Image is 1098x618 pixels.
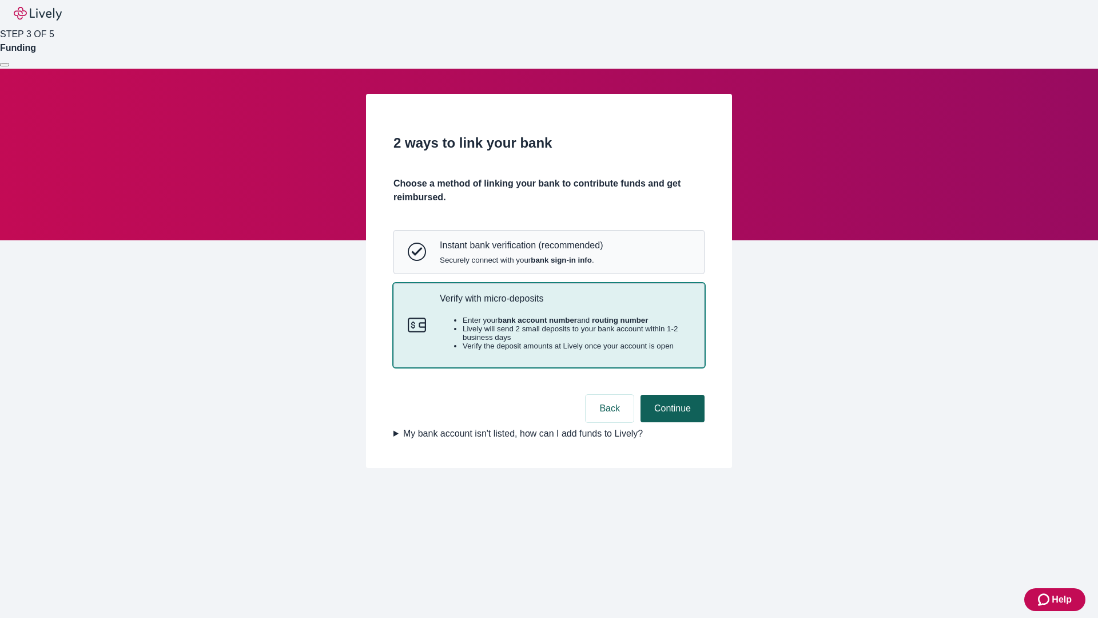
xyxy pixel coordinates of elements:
strong: routing number [592,316,648,324]
p: Verify with micro-deposits [440,293,690,304]
h4: Choose a method of linking your bank to contribute funds and get reimbursed. [393,177,705,204]
svg: Zendesk support icon [1038,593,1052,607]
button: Back [586,395,634,422]
strong: bank account number [498,316,578,324]
button: Instant bank verificationInstant bank verification (recommended)Securely connect with yourbank si... [394,231,704,273]
svg: Micro-deposits [408,316,426,334]
button: Zendesk support iconHelp [1024,588,1085,611]
strong: bank sign-in info [531,256,592,264]
svg: Instant bank verification [408,243,426,261]
button: Micro-depositsVerify with micro-depositsEnter yourbank account numberand routing numberLively wil... [394,284,704,367]
summary: My bank account isn't listed, how can I add funds to Lively? [393,427,705,441]
img: Lively [14,7,62,21]
li: Lively will send 2 small deposits to your bank account within 1-2 business days [463,324,690,342]
p: Instant bank verification (recommended) [440,240,603,251]
li: Verify the deposit amounts at Lively once your account is open [463,342,690,350]
li: Enter your and [463,316,690,324]
span: Help [1052,593,1072,607]
button: Continue [640,395,705,422]
span: Securely connect with your . [440,256,603,264]
h2: 2 ways to link your bank [393,133,705,153]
